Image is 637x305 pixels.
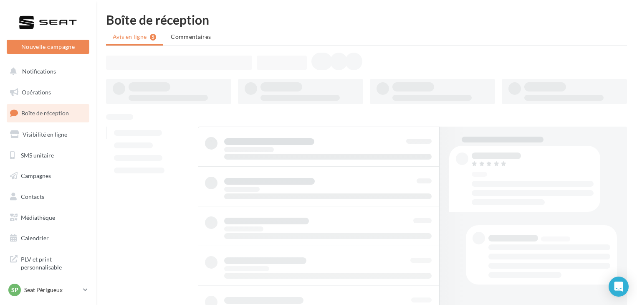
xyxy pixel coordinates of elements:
a: Médiathèque [5,209,91,226]
a: Visibilité en ligne [5,126,91,143]
span: SP [11,286,18,294]
a: Opérations [5,84,91,101]
a: Calendrier [5,229,91,247]
span: Notifications [22,68,56,75]
span: PLV et print personnalisable [21,254,86,272]
span: Campagnes [21,172,51,179]
span: Médiathèque [21,214,55,221]
button: Nouvelle campagne [7,40,89,54]
span: Commentaires [171,33,211,40]
a: Boîte de réception [5,104,91,122]
span: Campagnes DataOnDemand [21,282,86,300]
span: SMS unitaire [21,151,54,158]
p: Seat Périgueux [24,286,80,294]
a: Campagnes [5,167,91,185]
span: Visibilité en ligne [23,131,67,138]
div: Open Intercom Messenger [609,277,629,297]
a: PLV et print personnalisable [5,250,91,275]
span: Opérations [22,89,51,96]
span: Calendrier [21,234,49,241]
button: Notifications [5,63,88,80]
span: Boîte de réception [21,109,69,117]
div: Boîte de réception [106,13,627,26]
span: Contacts [21,193,44,200]
a: SP Seat Périgueux [7,282,89,298]
a: Contacts [5,188,91,206]
a: Campagnes DataOnDemand [5,278,91,303]
a: SMS unitaire [5,147,91,164]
